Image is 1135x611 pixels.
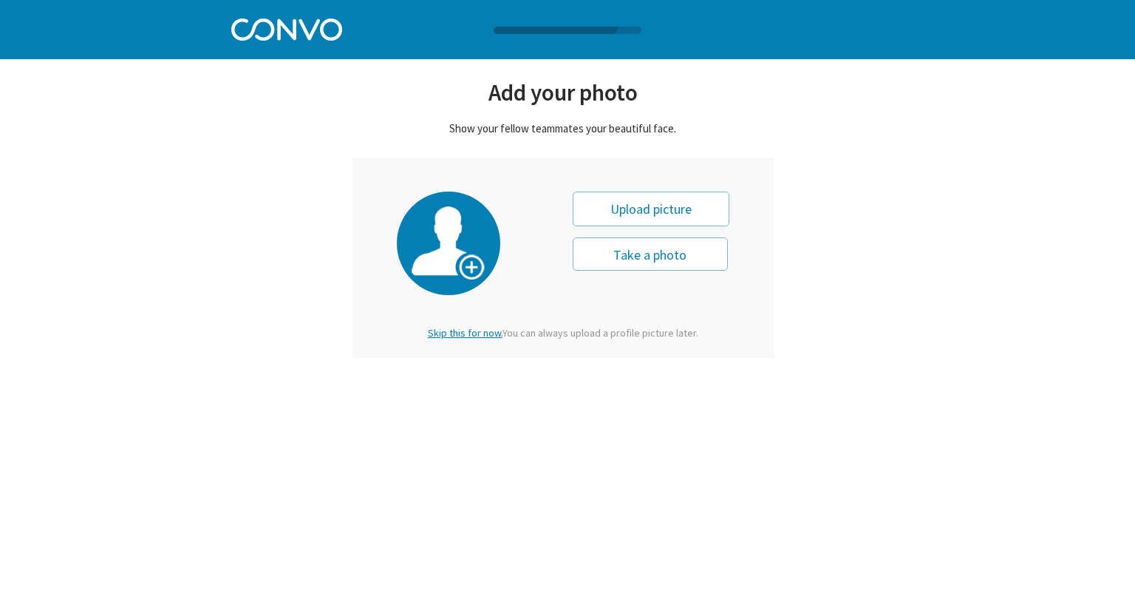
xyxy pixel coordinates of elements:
span: Skip this for now. [428,326,502,340]
div: You can always upload a profile picture later. [415,326,711,340]
div: Show your fellow teammates your beautiful face. [352,121,774,135]
img: Convo Logo [231,15,342,41]
img: profile-picture.png [412,206,485,282]
div: Add your photo [352,78,774,107]
button: Take a photo [573,237,728,271]
div: Upload picture [573,192,729,226]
